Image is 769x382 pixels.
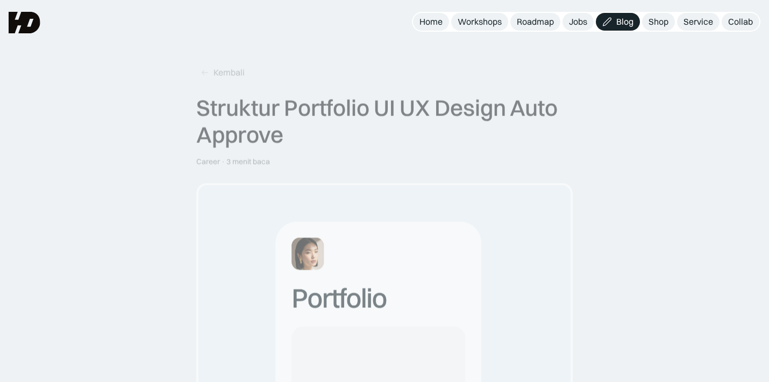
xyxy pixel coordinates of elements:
[419,16,443,27] div: Home
[458,16,502,27] div: Workshops
[213,67,245,78] div: Kembali
[649,16,668,27] div: Shop
[683,16,713,27] div: Service
[413,13,449,31] a: Home
[722,13,759,31] a: Collab
[562,13,594,31] a: Jobs
[642,13,675,31] a: Shop
[196,94,573,148] div: Struktur Portfolio UI UX Design Auto Approve
[569,16,587,27] div: Jobs
[451,13,508,31] a: Workshops
[596,13,640,31] a: Blog
[196,64,249,82] a: Kembali
[221,157,225,166] div: ·
[616,16,633,27] div: Blog
[677,13,720,31] a: Service
[226,157,270,166] div: 3 menit baca
[196,157,220,166] div: Career
[517,16,554,27] div: Roadmap
[510,13,560,31] a: Roadmap
[728,16,753,27] div: Collab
